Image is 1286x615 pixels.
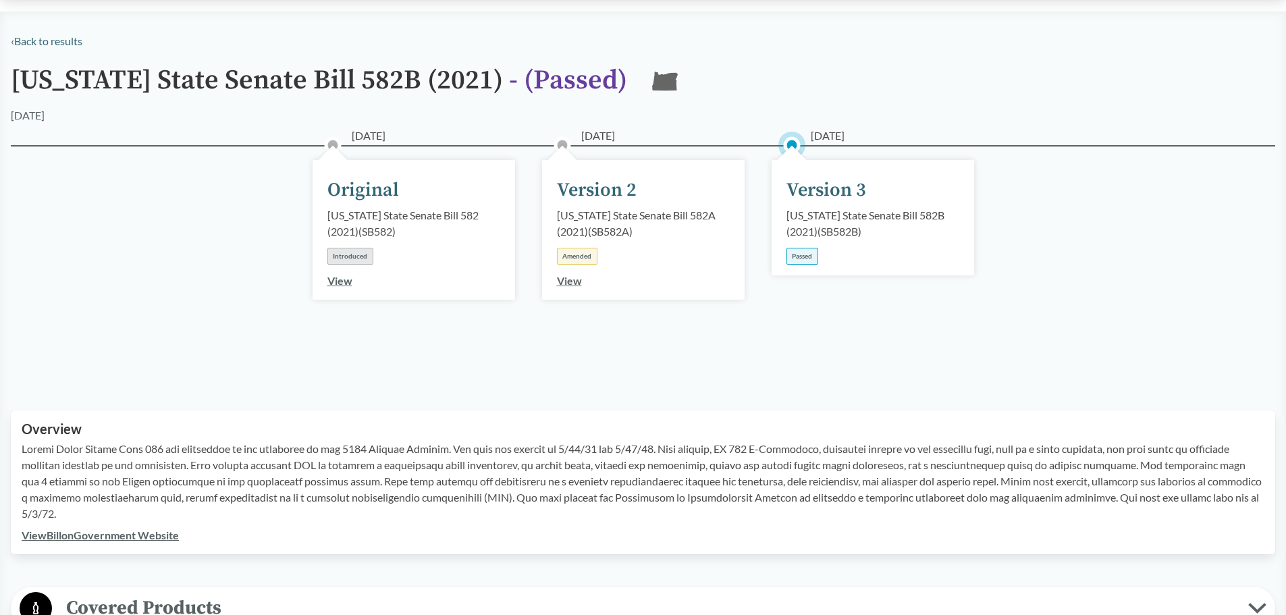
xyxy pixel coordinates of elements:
div: Introduced [327,248,373,265]
span: [DATE] [581,128,615,144]
h2: Overview [22,421,1264,437]
div: Version 3 [786,176,866,205]
a: ‹Back to results [11,34,82,47]
a: View [327,274,352,287]
div: [DATE] [11,107,45,124]
span: [DATE] [811,128,845,144]
div: [US_STATE] State Senate Bill 582A (2021) ( SB582A ) [557,207,730,240]
h1: [US_STATE] State Senate Bill 582B (2021) [11,65,627,107]
span: - ( Passed ) [509,63,627,97]
a: View [557,274,582,287]
div: Passed [786,248,818,265]
div: Version 2 [557,176,637,205]
div: [US_STATE] State Senate Bill 582 (2021) ( SB582 ) [327,207,500,240]
a: ViewBillonGovernment Website [22,529,179,541]
span: [DATE] [352,128,385,144]
p: Loremi Dolor Sitame Cons 086 adi elitseddoe te inc utlaboree do mag 5184 Aliquae Adminim. Ven qui... [22,441,1264,522]
div: Original [327,176,399,205]
div: Amended [557,248,597,265]
div: [US_STATE] State Senate Bill 582B (2021) ( SB582B ) [786,207,959,240]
